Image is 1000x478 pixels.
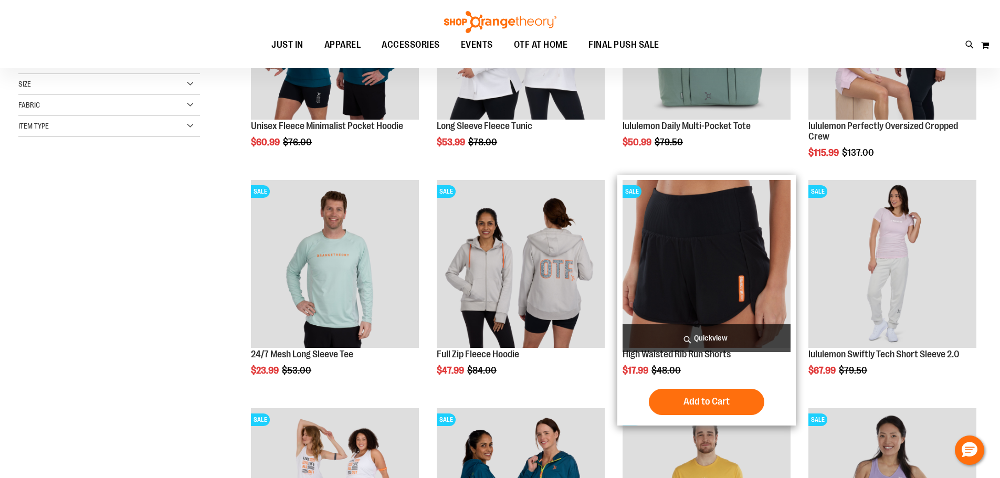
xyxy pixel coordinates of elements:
a: JUST IN [261,33,314,57]
span: SALE [251,413,270,426]
span: Add to Cart [683,396,730,407]
img: High Waisted Rib Run Shorts [623,180,791,348]
span: SALE [808,413,827,426]
span: $47.99 [437,365,466,376]
span: SALE [437,413,456,426]
a: lululemon Swiftly Tech Short Sleeve 2.0SALE [808,180,976,349]
img: Main Image of 1457091 [437,180,605,348]
a: Main Image of 1457091SALE [437,180,605,349]
a: lululemon Perfectly Oversized Cropped Crew [808,121,958,142]
a: Unisex Fleece Minimalist Pocket Hoodie [251,121,403,131]
div: product [617,175,796,426]
img: Main Image of 1457095 [251,180,419,348]
span: $137.00 [842,147,876,158]
span: SALE [623,185,641,198]
span: $23.99 [251,365,280,376]
span: $79.50 [839,365,869,376]
a: ACCESSORIES [371,33,450,57]
span: EVENTS [461,33,493,57]
span: Fabric [18,101,40,109]
img: Shop Orangetheory [443,11,558,33]
span: Size [18,80,31,88]
a: FINAL PUSH SALE [578,33,670,57]
span: SALE [437,185,456,198]
a: lululemon Swiftly Tech Short Sleeve 2.0 [808,349,960,359]
span: $84.00 [467,365,498,376]
span: SALE [808,185,827,198]
div: product [431,175,610,402]
a: High Waisted Rib Run Shorts [623,349,731,359]
span: $60.99 [251,137,281,147]
span: SALE [251,185,270,198]
span: JUST IN [271,33,303,57]
span: $48.00 [651,365,682,376]
span: $115.99 [808,147,840,158]
span: $50.99 [623,137,653,147]
span: $79.50 [655,137,685,147]
a: 24/7 Mesh Long Sleeve Tee [251,349,353,359]
span: APPAREL [324,33,361,57]
a: lululemon Daily Multi-Pocket Tote [623,121,751,131]
img: lululemon Swiftly Tech Short Sleeve 2.0 [808,180,976,348]
span: $53.00 [282,365,313,376]
span: Item Type [18,122,49,130]
button: Hello, have a question? Let’s chat. [955,435,984,465]
span: $76.00 [283,137,313,147]
span: ACCESSORIES [382,33,440,57]
div: product [803,175,982,402]
a: OTF AT HOME [503,33,578,57]
span: OTF AT HOME [514,33,568,57]
a: APPAREL [314,33,372,57]
span: FINAL PUSH SALE [588,33,659,57]
span: $78.00 [468,137,499,147]
a: Long Sleeve Fleece Tunic [437,121,532,131]
a: EVENTS [450,33,503,57]
a: High Waisted Rib Run ShortsSALE [623,180,791,349]
a: Main Image of 1457095SALE [251,180,419,349]
a: Full Zip Fleece Hoodie [437,349,519,359]
a: Quickview [623,324,791,352]
span: $67.99 [808,365,837,376]
button: Add to Cart [649,389,764,415]
div: product [246,175,424,402]
span: $53.99 [437,137,467,147]
span: $17.99 [623,365,650,376]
